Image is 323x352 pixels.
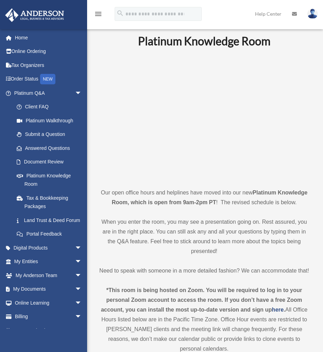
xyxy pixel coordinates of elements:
[10,100,92,114] a: Client FAQ
[10,141,92,155] a: Answered Questions
[94,12,102,18] a: menu
[100,57,309,175] iframe: 231110_Toby_KnowledgeRoom
[99,188,309,207] p: Our open office hours and helplines have moved into our new ! The revised schedule is below.
[10,128,92,141] a: Submit a Question
[112,190,308,205] strong: Platinum Knowledge Room, which is open from 9am-2pm PT
[272,307,284,313] a: here
[5,268,92,282] a: My Anderson Teamarrow_drop_down
[5,58,92,72] a: Tax Organizers
[3,8,66,22] img: Anderson Advisors Platinum Portal
[75,282,89,297] span: arrow_drop_down
[5,72,92,86] a: Order StatusNEW
[40,74,55,84] div: NEW
[10,114,92,128] a: Platinum Walkthrough
[10,191,92,213] a: Tax & Bookkeeping Packages
[5,45,92,59] a: Online Ordering
[75,268,89,283] span: arrow_drop_down
[5,255,92,269] a: My Entitiesarrow_drop_down
[5,282,92,296] a: My Documentsarrow_drop_down
[75,241,89,255] span: arrow_drop_down
[75,310,89,324] span: arrow_drop_down
[5,86,92,100] a: Platinum Q&Aarrow_drop_down
[75,255,89,269] span: arrow_drop_down
[75,86,89,100] span: arrow_drop_down
[10,169,89,191] a: Platinum Knowledge Room
[101,287,302,313] strong: *This room is being hosted on Zoom. You will be required to log in to your personal Zoom account ...
[75,296,89,310] span: arrow_drop_down
[5,323,92,337] a: Events Calendar
[94,10,102,18] i: menu
[99,266,309,276] p: Need to speak with someone in a more detailed fashion? We can accommodate that!
[10,227,92,241] a: Portal Feedback
[5,310,92,324] a: Billingarrow_drop_down
[307,9,318,19] img: User Pic
[284,307,285,313] strong: .
[10,155,92,169] a: Document Review
[10,213,92,227] a: Land Trust & Deed Forum
[116,9,124,17] i: search
[99,217,309,256] p: When you enter the room, you may see a presentation going on. Rest assured, you are in the right ...
[5,31,92,45] a: Home
[138,34,270,48] b: Platinum Knowledge Room
[5,296,92,310] a: Online Learningarrow_drop_down
[5,241,92,255] a: Digital Productsarrow_drop_down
